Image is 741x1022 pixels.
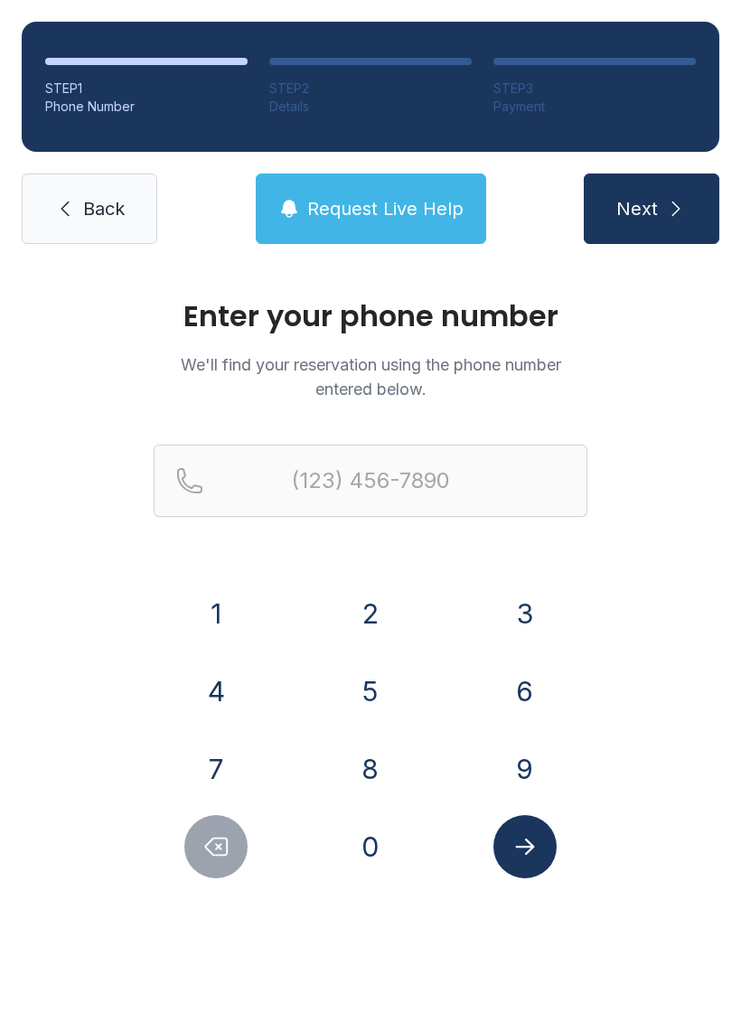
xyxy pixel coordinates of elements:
[154,352,587,401] p: We'll find your reservation using the phone number entered below.
[493,98,696,116] div: Payment
[339,582,402,645] button: 2
[45,80,248,98] div: STEP 1
[269,80,472,98] div: STEP 2
[184,660,248,723] button: 4
[339,660,402,723] button: 5
[154,302,587,331] h1: Enter your phone number
[493,815,557,878] button: Submit lookup form
[307,196,464,221] span: Request Live Help
[45,98,248,116] div: Phone Number
[616,196,658,221] span: Next
[339,737,402,801] button: 8
[184,815,248,878] button: Delete number
[493,80,696,98] div: STEP 3
[184,737,248,801] button: 7
[154,445,587,517] input: Reservation phone number
[184,582,248,645] button: 1
[493,660,557,723] button: 6
[493,582,557,645] button: 3
[83,196,125,221] span: Back
[493,737,557,801] button: 9
[269,98,472,116] div: Details
[339,815,402,878] button: 0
